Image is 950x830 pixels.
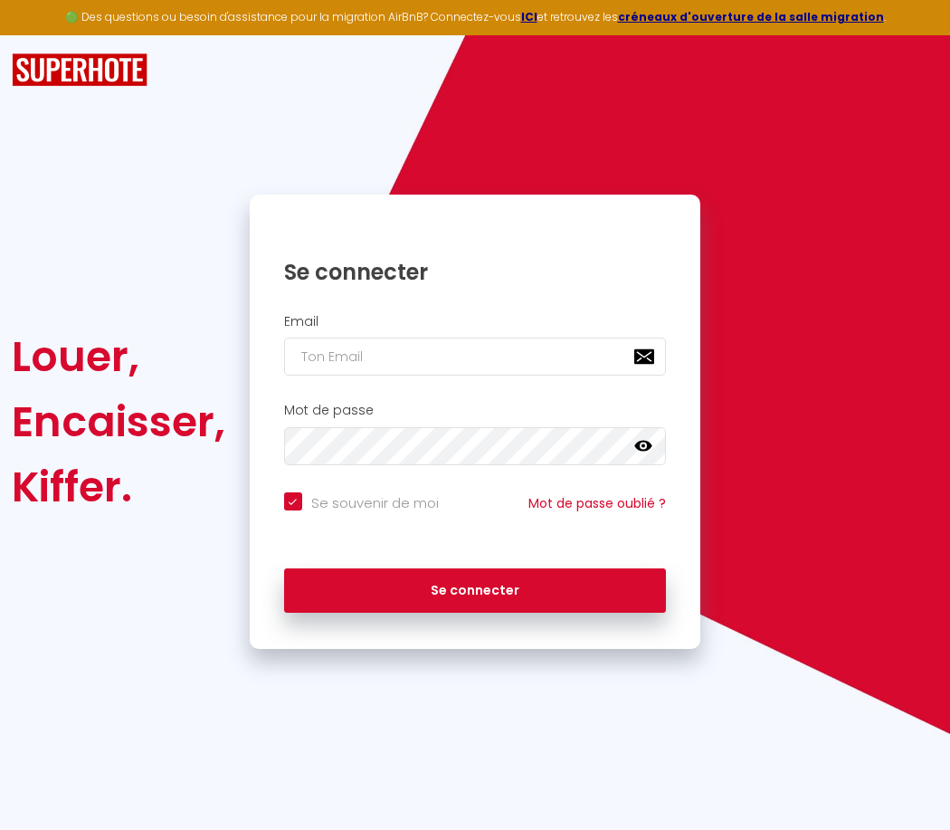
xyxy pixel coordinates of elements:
div: Louer, [12,324,225,389]
a: ICI [521,9,537,24]
img: SuperHote logo [12,53,147,87]
a: créneaux d'ouverture de la salle migration [618,9,884,24]
h2: Email [284,314,667,329]
h2: Mot de passe [284,403,667,418]
div: Encaisser, [12,389,225,454]
h1: Se connecter [284,258,667,286]
a: Mot de passe oublié ? [528,494,666,512]
input: Ton Email [284,338,667,376]
button: Se connecter [284,568,667,614]
div: Kiffer. [12,454,225,520]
